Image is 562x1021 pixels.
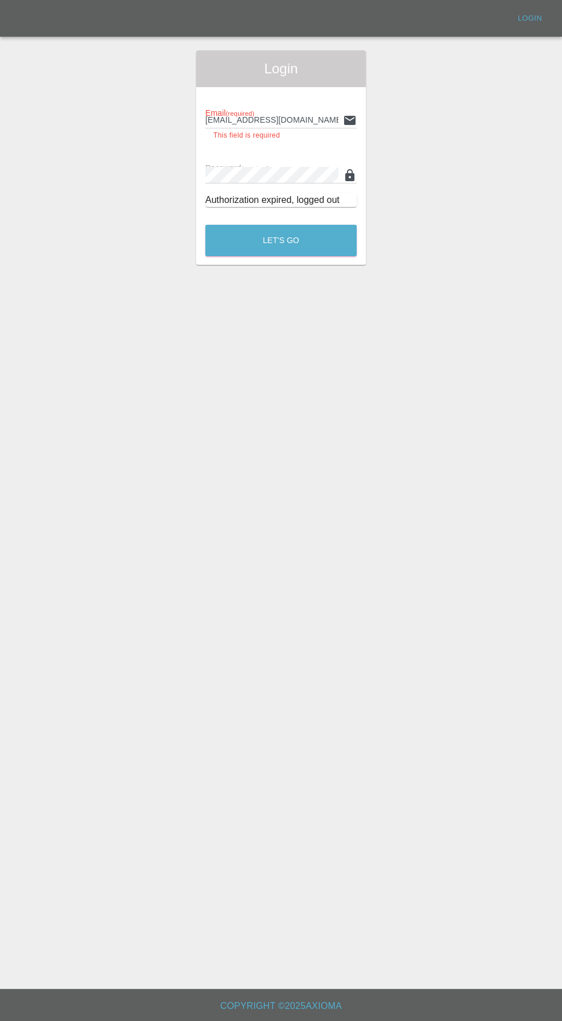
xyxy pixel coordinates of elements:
[226,110,255,117] small: (required)
[241,165,270,172] small: (required)
[205,163,270,173] span: Password
[205,108,254,118] span: Email
[205,60,357,78] span: Login
[205,193,357,207] div: Authorization expired, logged out
[512,10,548,28] a: Login
[213,130,349,142] p: This field is required
[9,998,553,1014] h6: Copyright © 2025 Axioma
[205,225,357,256] button: Let's Go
